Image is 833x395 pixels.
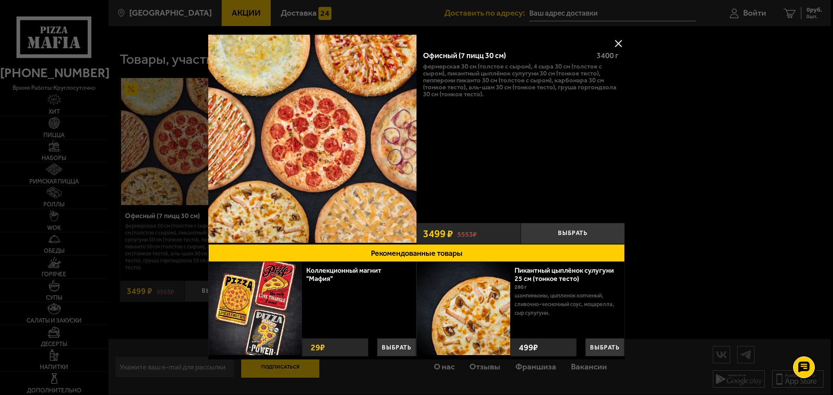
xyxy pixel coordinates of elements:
span: 3400 г [597,51,618,60]
button: Выбрать [585,338,624,356]
a: Пикантный цыплёнок сулугуни 25 см (тонкое тесто) [515,266,614,283]
s: 5553 ₽ [457,229,477,238]
strong: 29 ₽ [308,339,327,356]
img: Офисный (7 пицц 30 см) [208,35,416,243]
button: Выбрать [377,338,416,356]
span: 3499 ₽ [423,229,453,239]
a: Офисный (7 пицц 30 см) [208,35,416,244]
p: Фермерская 30 см (толстое с сыром), 4 сыра 30 см (толстое с сыром), Пикантный цыплёнок сулугуни 3... [423,63,618,98]
div: Офисный (7 пицц 30 см) [423,51,589,61]
span: 280 г [515,284,527,290]
button: Рекомендованные товары [208,244,625,262]
strong: 499 ₽ [517,339,540,356]
a: Коллекционный магнит "Мафия" [306,266,381,283]
p: шампиньоны, цыпленок копченый, сливочно-чесночный соус, моцарелла, сыр сулугуни. [515,291,618,317]
button: Выбрать [521,223,625,244]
